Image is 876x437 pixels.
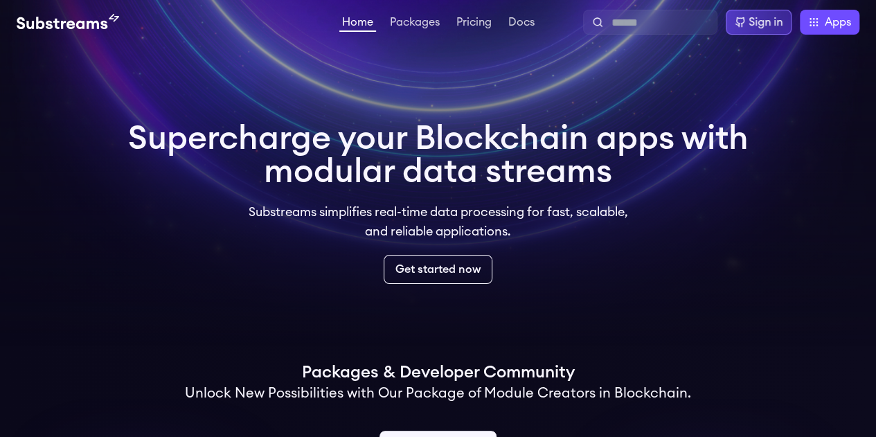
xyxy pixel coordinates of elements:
[387,17,443,30] a: Packages
[384,255,492,284] a: Get started now
[506,17,537,30] a: Docs
[454,17,494,30] a: Pricing
[749,14,783,30] div: Sign in
[825,14,851,30] span: Apps
[185,384,691,403] h2: Unlock New Possibilities with Our Package of Module Creators in Blockchain.
[726,10,792,35] a: Sign in
[339,17,376,32] a: Home
[128,122,749,188] h1: Supercharge your Blockchain apps with modular data streams
[302,362,575,384] h1: Packages & Developer Community
[239,202,638,241] p: Substreams simplifies real-time data processing for fast, scalable, and reliable applications.
[17,14,119,30] img: Substream's logo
